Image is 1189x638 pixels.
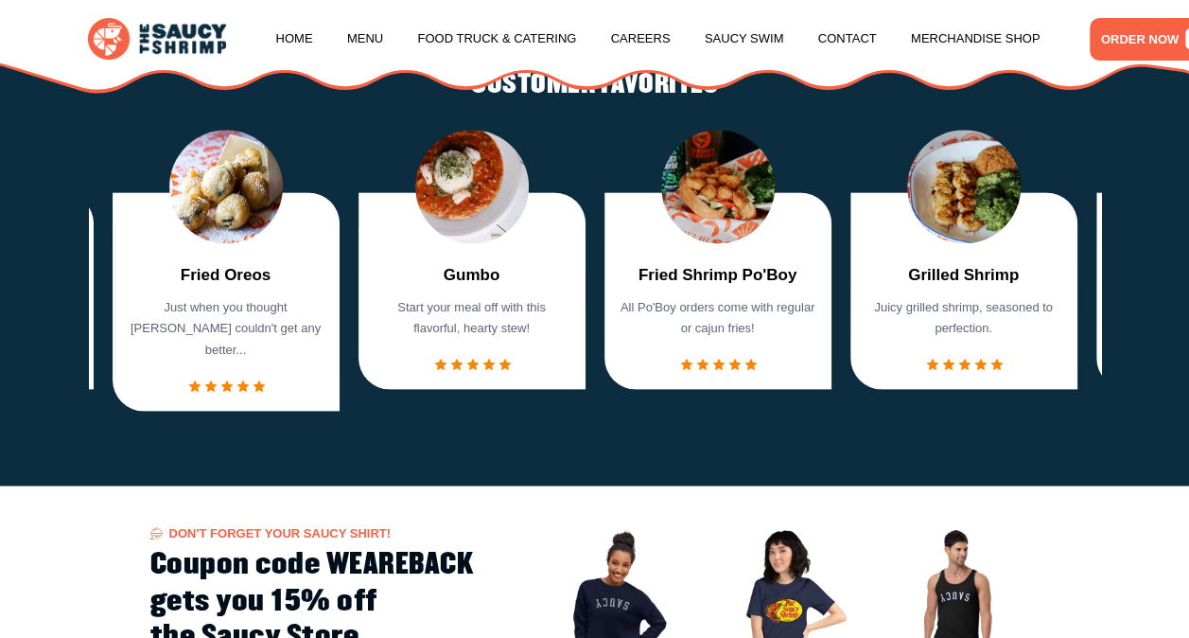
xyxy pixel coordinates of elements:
[358,130,586,389] div: 4 / 7
[638,263,796,288] a: Fried Shrimp Po'Boy
[181,263,271,288] a: Fried Oreos
[911,3,1040,75] a: Merchandise Shop
[850,130,1077,389] div: 6 / 7
[347,3,383,75] a: Menu
[611,3,671,75] a: Careers
[113,130,340,411] div: 3 / 7
[417,3,576,75] a: Food Truck & Catering
[129,297,323,362] p: Just when you thought [PERSON_NAME] couldn't get any better...
[415,130,529,243] img: food Image
[604,130,831,389] div: 5 / 7
[471,70,718,100] h2: CUSTOMER FAVORITES
[444,263,500,288] a: Gumbo
[661,130,775,243] img: food Image
[907,130,1021,243] img: food Image
[866,297,1061,341] p: Juicy grilled shrimp, seasoned to perfection.
[818,3,877,75] a: Contact
[276,3,313,75] a: Home
[150,527,391,540] span: Don't forget your Saucy Shirt!
[705,3,784,75] a: Saucy Swim
[375,297,569,341] p: Start your meal off with this flavorful, hearty stew!
[908,263,1019,288] a: Grilled Shrimp
[169,130,283,243] img: food Image
[88,18,225,60] img: logo
[621,297,815,341] p: All Po'Boy orders come with regular or cajun fries!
